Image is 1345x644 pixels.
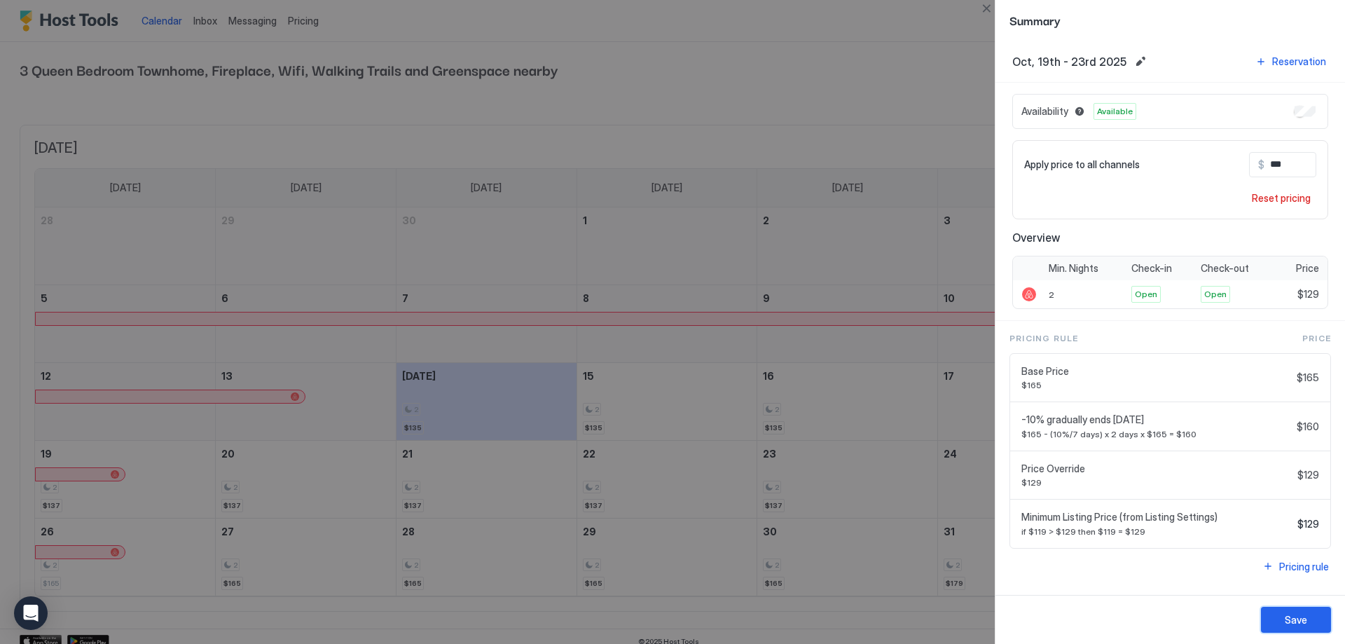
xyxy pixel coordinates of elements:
[1021,105,1068,118] span: Availability
[1302,332,1331,345] span: Price
[1132,53,1149,70] button: Edit date range
[1258,158,1264,171] span: $
[1253,52,1328,71] button: Reservation
[1009,11,1331,29] span: Summary
[1297,371,1319,384] span: $165
[1260,557,1331,576] button: Pricing rule
[1204,288,1227,301] span: Open
[1246,189,1316,207] button: Reset pricing
[1285,612,1307,627] div: Save
[1135,288,1157,301] span: Open
[1049,262,1098,275] span: Min. Nights
[1252,191,1311,205] div: Reset pricing
[1272,54,1326,69] div: Reservation
[1012,55,1126,69] span: Oct, 19th - 23rd 2025
[1049,289,1054,300] span: 2
[1297,518,1319,530] span: $129
[1296,262,1319,275] span: Price
[1279,559,1329,574] div: Pricing rule
[1261,607,1331,633] button: Save
[1297,469,1319,481] span: $129
[1201,262,1249,275] span: Check-out
[1021,380,1291,390] span: $165
[1021,526,1292,537] span: if $119 > $129 then $119 = $129
[1071,103,1088,120] button: Blocked dates override all pricing rules and remain unavailable until manually unblocked
[1012,231,1328,245] span: Overview
[1021,413,1291,426] span: -10% gradually ends [DATE]
[1021,463,1292,475] span: Price Override
[1021,365,1291,378] span: Base Price
[1297,288,1319,301] span: $129
[1009,332,1078,345] span: Pricing Rule
[14,596,48,630] div: Open Intercom Messenger
[1131,262,1172,275] span: Check-in
[1021,511,1292,523] span: Minimum Listing Price (from Listing Settings)
[1097,105,1133,118] span: Available
[1024,158,1140,171] span: Apply price to all channels
[1021,429,1291,439] span: $165 - (10%/7 days) x 2 days x $165 = $160
[1021,477,1292,488] span: $129
[1297,420,1319,433] span: $160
